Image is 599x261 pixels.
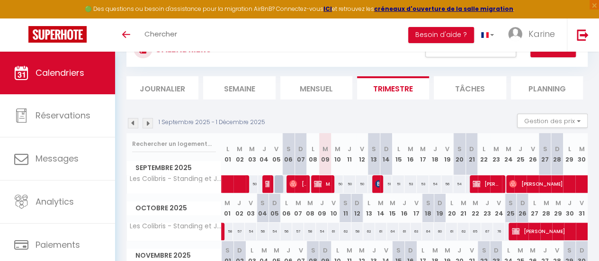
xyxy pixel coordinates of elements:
abbr: V [274,144,278,153]
th: 02 [233,194,245,223]
th: 17 [411,194,422,223]
abbr: M [307,198,313,207]
span: Analytics [36,196,74,207]
abbr: V [414,198,418,207]
th: 08 [307,133,319,175]
a: ICI [323,5,332,13]
span: [PERSON_NAME] [289,175,306,193]
abbr: L [483,144,485,153]
abbr: M [295,198,301,207]
abbr: D [520,198,525,207]
abbr: J [262,144,266,153]
th: 07 [292,194,304,223]
th: 13 [363,194,375,223]
th: 14 [380,133,393,175]
div: 50 [331,175,344,193]
abbr: L [533,198,536,207]
abbr: L [568,144,571,153]
th: 12 [351,194,363,223]
abbr: M [473,198,478,207]
button: Gestion des prix [517,114,588,128]
abbr: V [249,198,253,207]
button: Besoin d'aide ? [408,27,474,43]
div: 58 [304,223,316,240]
span: [PERSON_NAME] [375,175,379,193]
abbr: J [402,198,406,207]
div: 51 [380,175,393,193]
abbr: M [359,246,365,255]
th: 21 [465,133,478,175]
a: créneaux d'ouverture de la salle migration [374,5,513,13]
abbr: M [420,144,426,153]
li: Mensuel [280,76,352,99]
th: 09 [316,194,328,223]
a: ... Karine [501,18,567,52]
div: 61 [375,223,387,240]
th: 11 [340,194,351,223]
th: 26 [517,194,528,223]
span: Les Colibris - Standing et Jardin - 3 étoiles [128,223,223,230]
abbr: S [343,198,348,207]
div: 57 [292,223,304,240]
abbr: V [555,246,559,255]
th: 14 [375,194,387,223]
div: 61 [399,223,411,240]
div: 57 [233,223,245,240]
abbr: L [367,198,370,207]
span: Septembre 2025 [127,161,221,175]
abbr: S [567,246,572,255]
abbr: V [530,144,535,153]
abbr: D [384,144,389,153]
div: 56 [257,223,268,240]
th: 15 [392,133,404,175]
div: 67 [481,223,493,240]
div: 62 [457,223,469,240]
th: 17 [417,133,429,175]
abbr: V [497,198,501,207]
abbr: J [348,144,351,153]
th: 20 [446,194,457,223]
th: 19 [434,194,446,223]
abbr: M [518,246,523,255]
th: 18 [429,133,441,175]
th: 05 [270,133,283,175]
th: 10 [328,194,340,223]
abbr: D [494,246,499,255]
th: 16 [399,194,411,223]
abbr: J [519,144,522,153]
span: Calendriers [36,67,84,79]
div: 54 [316,223,328,240]
span: [PERSON_NAME] [265,175,269,193]
th: 04 [257,194,268,223]
th: 03 [246,133,258,175]
abbr: M [249,144,255,153]
div: 62 [363,223,375,240]
div: 64 [387,223,399,240]
img: ... [508,27,522,41]
abbr: M [493,144,499,153]
p: 1 Septembre 2025 - 1 Décembre 2025 [159,118,265,127]
abbr: S [311,246,315,255]
li: Tâches [434,76,506,99]
abbr: M [579,144,584,153]
abbr: V [299,246,303,255]
abbr: S [543,144,547,153]
li: Trimestre [357,76,429,99]
abbr: M [224,198,230,207]
div: 54 [453,175,465,193]
th: 06 [282,133,295,175]
abbr: J [286,246,290,255]
th: 25 [514,133,527,175]
abbr: D [355,198,359,207]
th: 11 [343,133,356,175]
span: Octobre 2025 [127,201,221,215]
th: 07 [295,133,307,175]
abbr: L [226,144,229,153]
th: 25 [505,194,517,223]
div: 58 [351,223,363,240]
div: 60 [434,223,446,240]
span: Réservations [36,109,90,121]
abbr: D [408,246,413,255]
div: 51 [392,175,404,193]
abbr: M [378,198,384,207]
